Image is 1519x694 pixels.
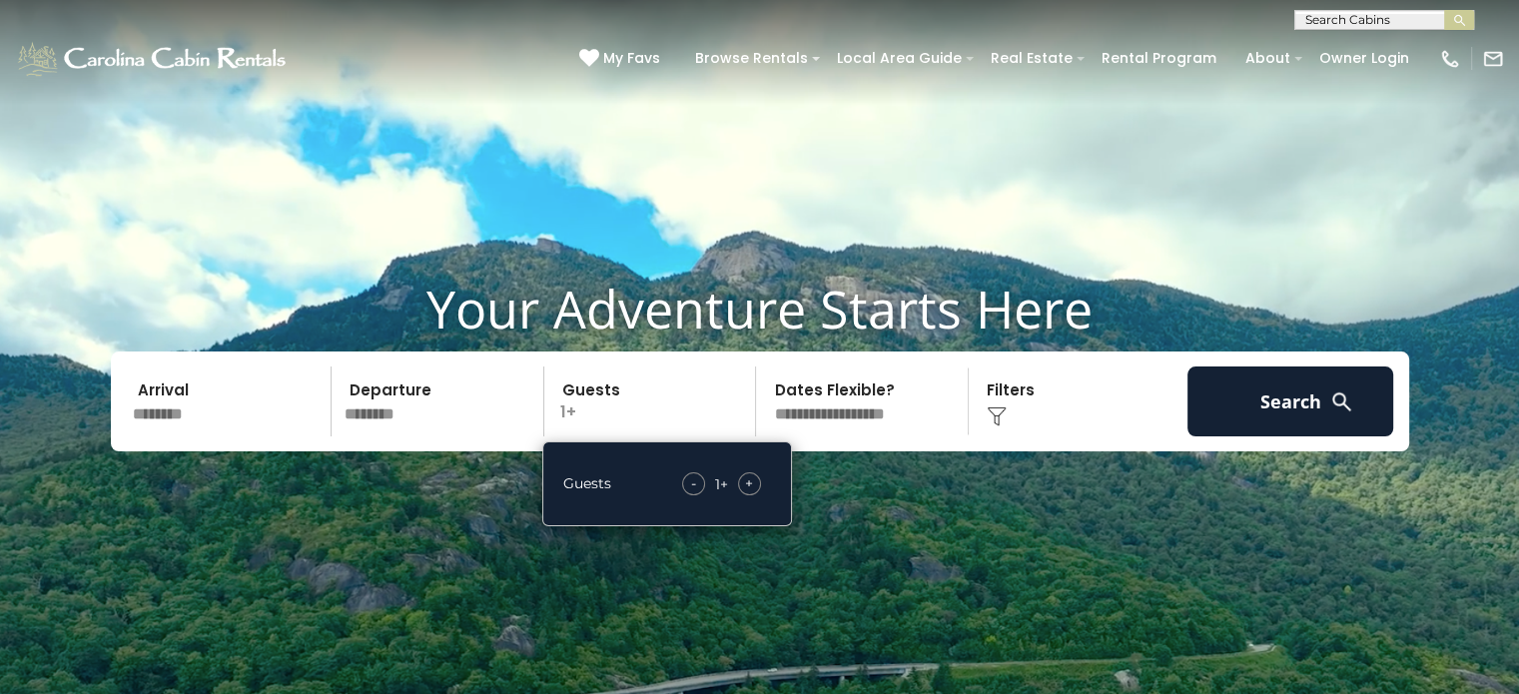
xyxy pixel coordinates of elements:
[1092,43,1226,74] a: Rental Program
[579,48,665,70] a: My Favs
[603,48,660,69] span: My Favs
[1187,366,1394,436] button: Search
[1329,389,1354,414] img: search-regular-white.png
[981,43,1083,74] a: Real Estate
[745,473,753,493] span: +
[15,39,292,79] img: White-1-1-2.png
[1235,43,1300,74] a: About
[550,366,756,436] p: 1+
[715,474,720,494] div: 1
[563,476,611,491] h5: Guests
[827,43,972,74] a: Local Area Guide
[685,43,818,74] a: Browse Rentals
[672,472,771,495] div: +
[691,473,696,493] span: -
[987,406,1007,426] img: filter--v1.png
[1482,48,1504,70] img: mail-regular-white.png
[15,278,1504,340] h1: Your Adventure Starts Here
[1309,43,1419,74] a: Owner Login
[1439,48,1461,70] img: phone-regular-white.png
